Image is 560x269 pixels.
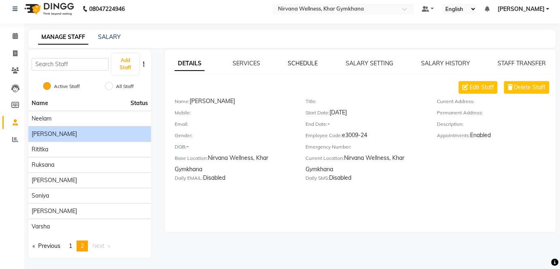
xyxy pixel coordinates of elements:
[32,161,54,169] span: Ruksana
[175,98,190,105] label: Name:
[421,60,470,67] a: SALARY HISTORY
[92,242,105,250] span: Next
[32,222,50,231] span: Varsha
[32,99,48,107] span: Name
[112,54,139,75] button: Add Staff
[437,121,464,128] label: Description:
[470,83,494,92] span: Edit Staff
[175,174,203,182] label: Daily EMAIL:
[32,114,51,123] span: Neelam
[69,242,72,250] span: 1
[32,130,77,138] span: [PERSON_NAME]
[306,174,425,185] div: Disabled
[306,174,329,182] label: Daily SMS:
[459,81,498,94] button: Edit Staff
[306,132,342,139] label: Employee Code:
[288,60,318,67] a: SCHEDULE
[306,155,344,162] label: Current Location:
[233,60,260,67] a: SERVICES
[437,131,556,142] div: Enabled
[175,142,294,154] div: -
[306,154,425,174] div: Nirvana Wellness, Khar Gymkhana
[498,5,545,13] span: [PERSON_NAME]
[130,99,148,108] span: Status
[32,192,49,200] span: Soniya
[175,174,294,185] div: Disabled
[504,81,549,94] button: Delete Staff
[28,241,151,252] nav: Pagination
[346,60,393,67] a: SALARY SETTING
[306,121,328,128] label: End Date:
[306,120,425,131] div: -
[498,60,546,67] a: STAFF TRANSFER
[32,176,77,185] span: [PERSON_NAME]
[28,241,64,252] a: Previous
[306,143,352,151] label: Emergency Number:
[32,145,48,154] span: Rititka
[514,83,546,92] span: Delete Staff
[175,56,205,71] a: DETAILS
[81,242,84,250] span: 2
[175,121,188,128] label: Email:
[116,83,134,90] label: All Staff
[175,154,294,174] div: Nirvana Wellness, Khar Gymkhana
[437,109,483,116] label: Permanent Address:
[437,132,470,139] label: Appointments:
[175,97,294,108] div: [PERSON_NAME]
[98,33,121,41] a: SALARY
[306,108,425,120] div: [DATE]
[54,83,80,90] label: Active Staff
[175,109,191,116] label: Mobile:
[32,207,77,215] span: [PERSON_NAME]
[306,98,317,105] label: Title:
[175,143,186,151] label: DOB:
[32,58,109,71] input: Search Staff
[437,98,475,105] label: Current Address:
[306,109,330,116] label: Start Date:
[306,131,425,142] div: e3009-24
[175,155,208,162] label: Base Location:
[38,30,88,45] a: MANAGE STAFF
[175,132,192,139] label: Gender:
